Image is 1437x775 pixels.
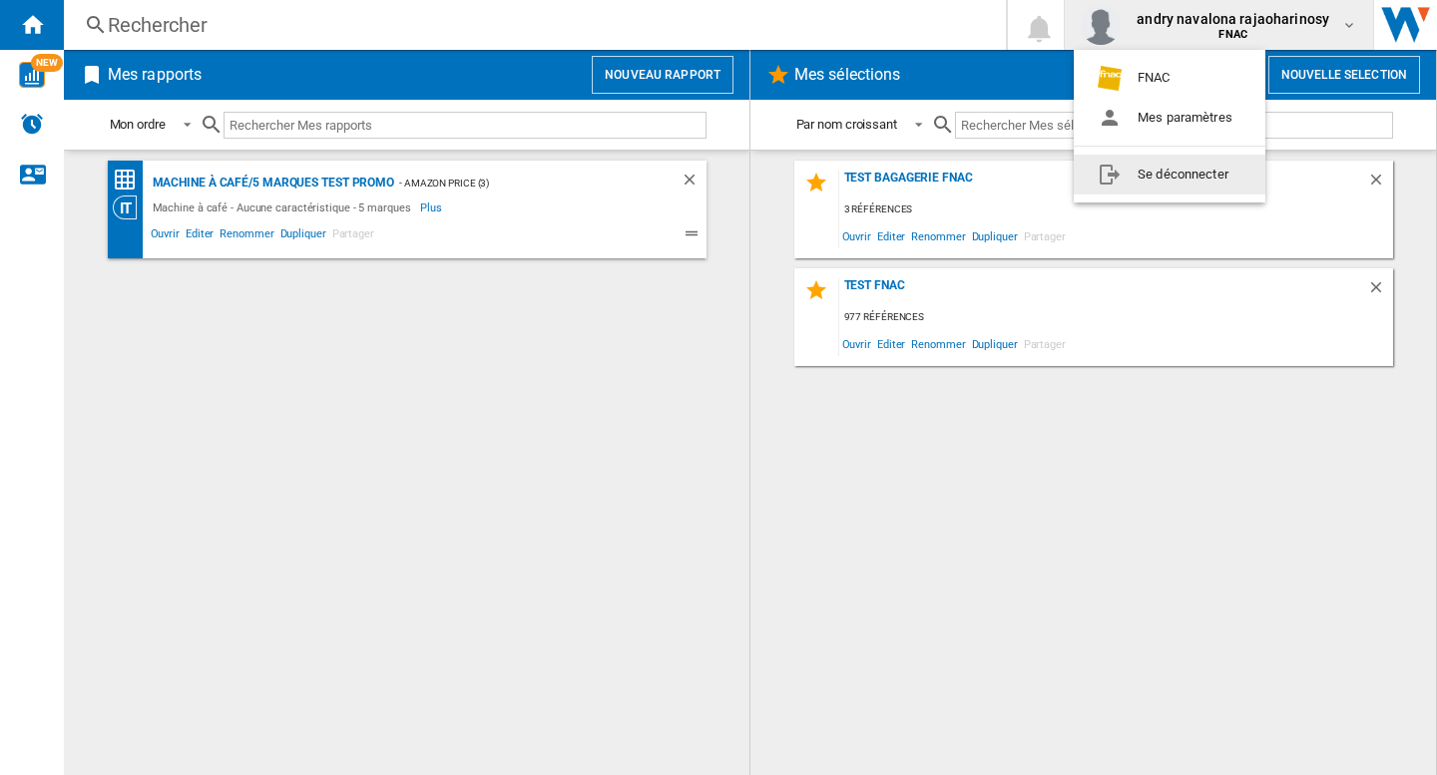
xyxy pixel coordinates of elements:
button: FNAC [1074,58,1265,98]
button: Mes paramètres [1074,98,1265,138]
button: Se déconnecter [1074,155,1265,194]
